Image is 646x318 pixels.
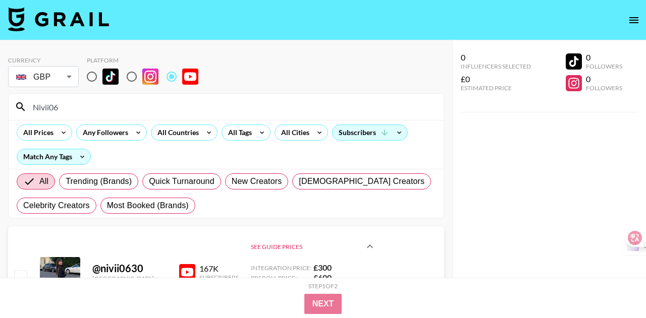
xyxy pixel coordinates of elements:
div: GBP [10,68,77,86]
div: [GEOGRAPHIC_DATA] [92,275,167,282]
span: Celebrity Creators [23,200,90,212]
img: YouTube [179,264,195,280]
img: Instagram [142,69,158,85]
span: Quick Turnaround [149,175,214,187]
div: Step 1 of 2 [308,282,338,290]
div: See Guide Prices [251,263,376,293]
div: All Tags [222,125,254,140]
div: Any Followers [77,125,130,140]
div: 0 [586,74,622,84]
div: Subscribers [199,274,239,281]
span: Preroll Price: [251,274,311,282]
span: All [39,175,48,187]
span: Most Booked (Brands) [107,200,189,212]
span: Integration Price: [251,264,311,272]
div: See Guide Prices [251,230,376,263]
div: @ nivii0630 [92,262,167,275]
div: 0 [461,52,531,62]
iframe: Drift Widget Chat Controller [596,268,634,306]
span: Trending (Brands) [66,175,132,187]
div: 0 [586,52,622,62]
div: Estimated Price [461,84,531,92]
div: All Countries [151,125,201,140]
div: Currency [8,56,79,64]
img: TikTok [102,69,119,85]
strong: £ 300 [313,263,376,273]
span: New Creators [232,175,282,187]
div: Match Any Tags [17,149,90,164]
div: 167K [199,264,239,274]
input: Search by User Name [27,99,438,115]
span: [DEMOGRAPHIC_DATA] Creators [299,175,424,187]
div: Followers [586,62,622,70]
img: YouTube [182,69,198,85]
div: See Guide Prices [251,243,364,250]
div: Subscribers [333,125,407,140]
div: Platform [87,56,206,64]
button: open drawer [624,10,644,30]
div: Influencers Selected [461,62,531,70]
img: Grail Talent [8,7,109,31]
div: Followers [586,84,622,92]
div: All Cities [275,125,311,140]
div: All Prices [17,125,56,140]
strong: £ 600 [313,273,376,283]
div: £0 [461,74,531,84]
button: Next [304,294,342,314]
